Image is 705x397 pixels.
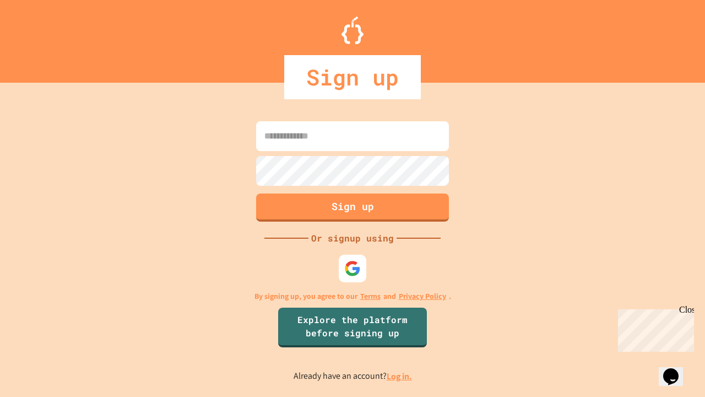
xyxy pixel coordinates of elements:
[399,291,446,302] a: Privacy Policy
[256,194,449,222] button: Sign up
[254,291,451,302] p: By signing up, you agree to our and .
[308,232,397,245] div: Or signup using
[4,4,76,70] div: Chat with us now!Close
[278,308,427,347] a: Explore the platform before signing up
[614,305,694,352] iframe: chat widget
[659,353,694,386] iframe: chat widget
[284,55,421,99] div: Sign up
[344,260,361,277] img: google-icon.svg
[360,291,381,302] a: Terms
[341,17,364,44] img: Logo.svg
[294,369,412,383] p: Already have an account?
[387,371,412,382] a: Log in.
